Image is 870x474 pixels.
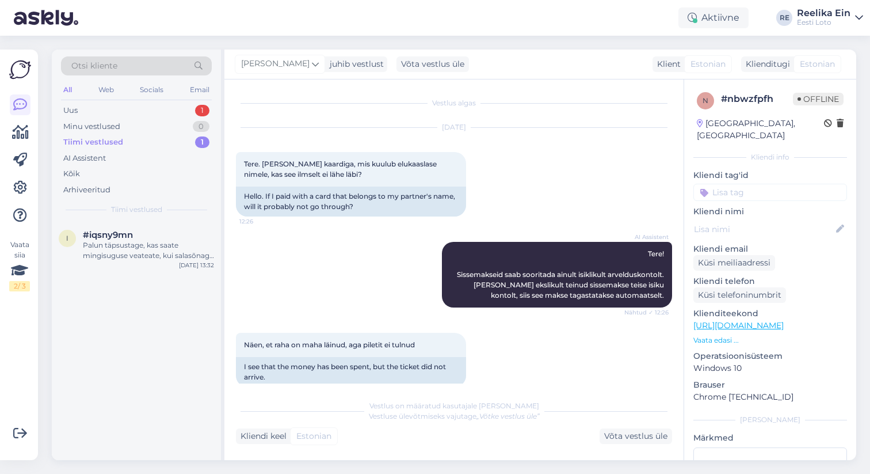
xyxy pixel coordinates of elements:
[61,82,74,97] div: All
[236,357,466,387] div: I see that the money has been spent, but the ticket did not arrive.
[236,187,466,217] div: Hello. If I paid with a card that belongs to my partner's name, will it probably not go through?
[83,240,214,261] div: Palun täpsustage, kas saate mingisuguse veateate, kui salasõnaga sisse logite?
[369,401,539,410] span: Vestlus on määratud kasutajale [PERSON_NAME]
[800,58,835,70] span: Estonian
[325,58,384,70] div: juhib vestlust
[195,105,209,116] div: 1
[600,429,672,444] div: Võta vestlus üle
[369,412,540,420] span: Vestluse ülevõtmiseks vajutage
[63,105,78,116] div: Uus
[693,287,786,303] div: Küsi telefoninumbrit
[693,432,847,444] p: Märkmed
[652,58,681,70] div: Klient
[457,249,666,299] span: Tere! Sissemakseid saab sooritada ainult isiklikult arvelduskontolt. [PERSON_NAME] ekslikult tein...
[63,168,80,180] div: Kõik
[111,204,162,215] span: Tiimi vestlused
[244,160,438,179] span: Tere. [PERSON_NAME] kaardiga, mis kuulub elukaaslase nimele, kas see ilmselt ei lähe läbi?
[797,9,863,27] a: Reelika EinEesti Loto
[678,7,749,28] div: Aktiivne
[776,10,792,26] div: RE
[396,56,469,72] div: Võta vestlus üle
[9,281,30,291] div: 2 / 3
[693,335,847,346] p: Vaata edasi ...
[236,430,287,442] div: Kliendi keel
[693,320,784,331] a: [URL][DOMAIN_NAME]
[63,184,110,196] div: Arhiveeritud
[693,391,847,403] p: Chrome [TECHNICAL_ID]
[693,169,847,181] p: Kliendi tag'id
[63,121,120,132] div: Minu vestlused
[693,206,847,218] p: Kliendi nimi
[624,308,669,317] span: Nähtud ✓ 12:26
[697,117,824,142] div: [GEOGRAPHIC_DATA], [GEOGRAPHIC_DATA]
[71,60,117,72] span: Otsi kliente
[693,152,847,162] div: Kliendi info
[693,255,775,271] div: Küsi meiliaadressi
[66,234,68,242] span: i
[693,275,847,287] p: Kliendi telefon
[797,9,850,18] div: Reelika Ein
[693,184,847,201] input: Lisa tag
[694,223,834,236] input: Lisa nimi
[236,122,672,132] div: [DATE]
[63,153,106,164] div: AI Assistent
[693,308,847,320] p: Klienditeekond
[241,58,310,70] span: [PERSON_NAME]
[693,379,847,391] p: Brauser
[236,98,672,108] div: Vestlus algas
[625,233,669,241] span: AI Assistent
[63,136,123,148] div: Tiimi vestlused
[741,58,790,70] div: Klienditugi
[793,93,844,105] span: Offline
[296,430,331,442] span: Estonian
[693,243,847,255] p: Kliendi email
[693,362,847,374] p: Windows 10
[195,136,209,148] div: 1
[188,82,212,97] div: Email
[138,82,166,97] div: Socials
[9,59,31,81] img: Askly Logo
[721,92,793,106] div: # nbwzfpfh
[96,82,116,97] div: Web
[476,412,540,420] i: „Võtke vestlus üle”
[83,230,133,240] span: #iqsny9mn
[690,58,726,70] span: Estonian
[193,121,209,132] div: 0
[693,415,847,425] div: [PERSON_NAME]
[9,240,30,291] div: Vaata siia
[703,96,708,105] span: n
[797,18,850,27] div: Eesti Loto
[179,261,214,270] div: [DATE] 13:32
[244,340,415,349] span: Näen, et raha on maha läinud, aga piletit ei tulnud
[239,217,283,226] span: 12:26
[693,350,847,362] p: Operatsioonisüsteem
